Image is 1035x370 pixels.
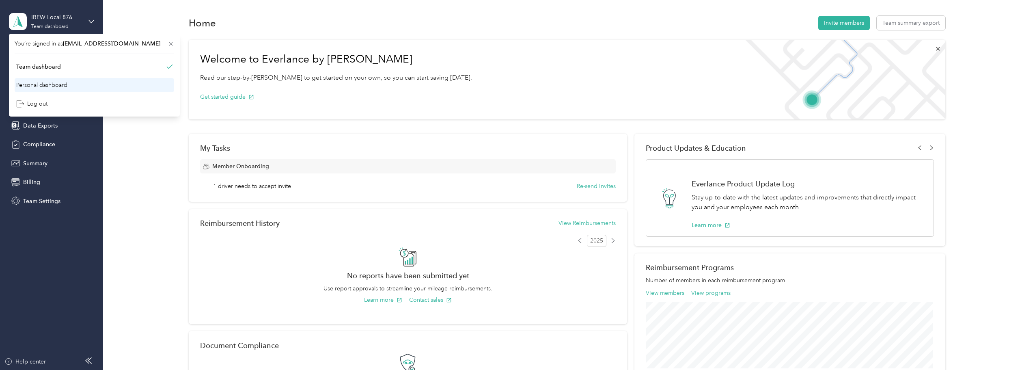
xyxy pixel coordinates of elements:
[16,63,61,71] div: Team dashboard
[213,182,291,190] span: 1 driver needs to accept invite
[877,16,945,30] button: Team summary export
[691,289,731,297] button: View programs
[189,19,216,27] h1: Home
[692,193,925,212] p: Stay up-to-date with the latest updates and improvements that directly impact you and your employ...
[692,180,925,188] h1: Everlance Product Update Log
[63,40,160,47] span: [EMAIL_ADDRESS][DOMAIN_NAME]
[31,13,82,22] div: IBEW Local 876
[990,325,1035,370] iframe: Everlance-gr Chat Button Frame
[558,219,616,227] button: View Reimbursements
[364,296,402,304] button: Learn more
[646,263,934,272] h2: Reimbursement Programs
[16,81,67,89] div: Personal dashboard
[16,100,47,108] div: Log out
[212,162,269,171] span: Member Onboarding
[23,140,55,149] span: Compliance
[200,284,616,293] p: Use report approvals to streamline your mileage reimbursements.
[200,271,616,280] h2: No reports have been submitted yet
[646,289,684,297] button: View members
[737,40,945,119] img: Welcome to everlance
[200,73,472,83] p: Read our step-by-[PERSON_NAME] to get started on your own, so you can start saving [DATE].
[23,121,58,130] span: Data Exports
[692,221,730,229] button: Learn more
[200,219,280,227] h2: Reimbursement History
[818,16,870,30] button: Invite members
[15,39,174,48] span: You’re signed in as
[31,24,69,29] div: Team dashboard
[200,93,254,101] button: Get started guide
[646,276,934,285] p: Number of members in each reimbursement program.
[200,53,472,66] h1: Welcome to Everlance by [PERSON_NAME]
[23,159,47,168] span: Summary
[23,197,60,206] span: Team Settings
[646,144,746,152] span: Product Updates & Education
[200,144,616,152] div: My Tasks
[577,182,616,190] button: Re-send invites
[587,235,606,247] span: 2025
[200,341,279,350] h2: Document Compliance
[23,178,40,186] span: Billing
[4,357,46,366] button: Help center
[409,296,452,304] button: Contact sales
